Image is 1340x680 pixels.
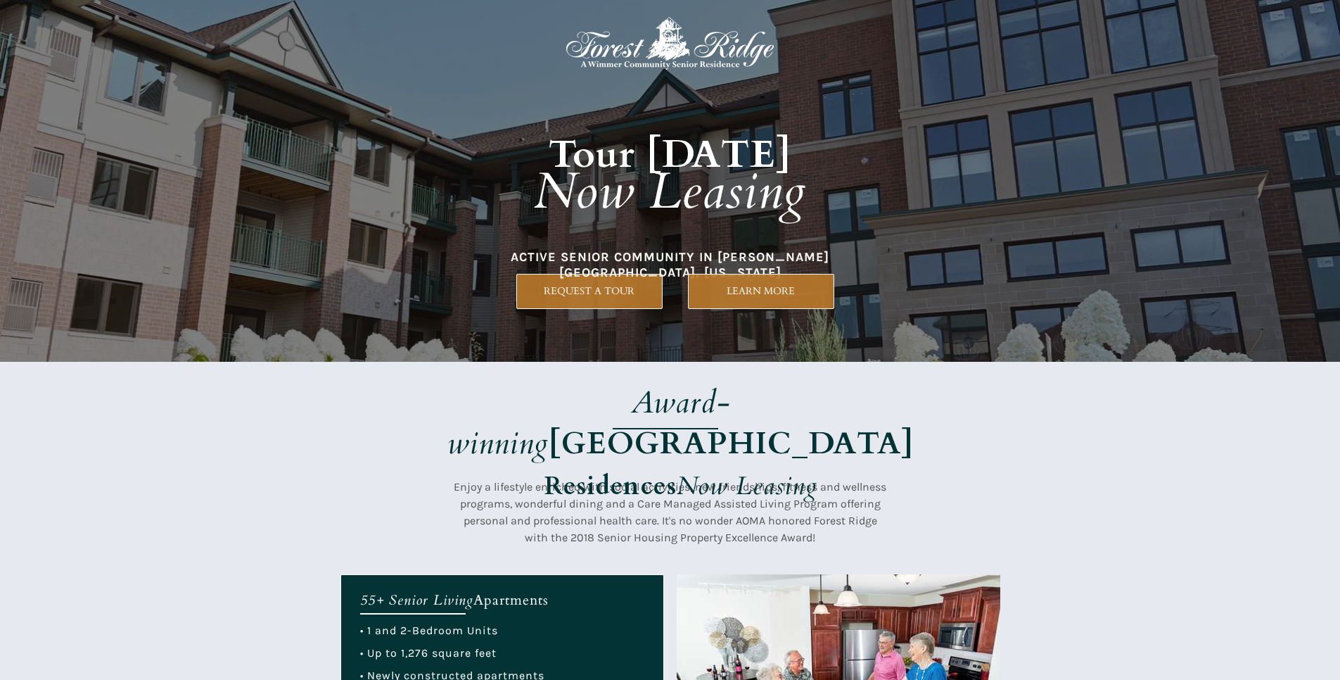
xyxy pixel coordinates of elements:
em: 55+ Senior Living [360,591,473,610]
strong: Tour [DATE] [549,129,792,181]
span: LEARN MORE [689,285,834,297]
a: REQUEST A TOUR [516,274,663,309]
span: • Up to 1,276 square feet [360,646,497,660]
strong: Residences [544,469,677,503]
span: • 1 and 2-Bedroom Units [360,624,498,637]
strong: [GEOGRAPHIC_DATA] [549,422,914,465]
span: REQUEST A TOUR [517,285,662,297]
span: Apartments [473,591,549,610]
em: Award-winning [447,382,731,465]
em: Now Leasing [677,469,817,503]
em: Now Leasing [534,158,806,226]
a: LEARN MORE [688,274,834,309]
span: ACTIVE SENIOR COMMUNITY IN [PERSON_NAME][GEOGRAPHIC_DATA], [US_STATE] [511,249,829,280]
